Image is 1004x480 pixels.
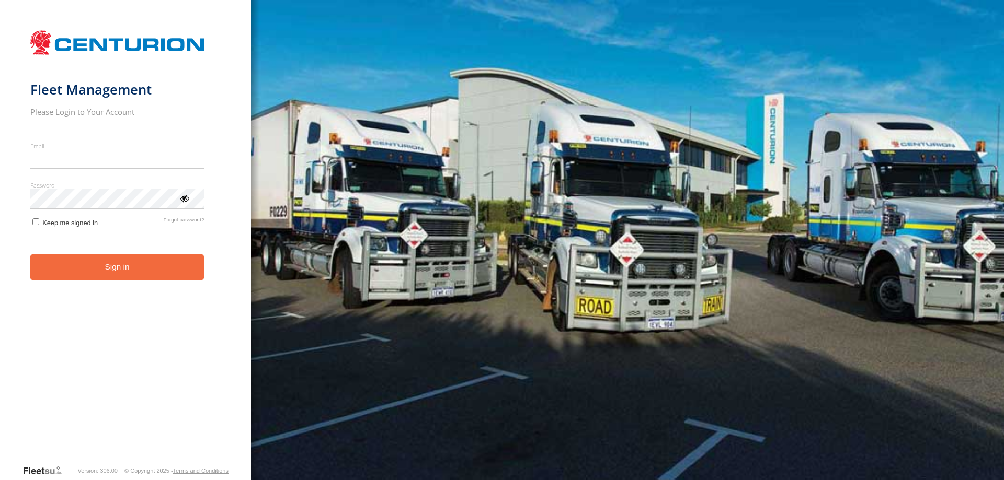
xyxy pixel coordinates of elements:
span: Keep me signed in [42,219,98,227]
label: Password [30,181,204,189]
div: © Copyright 2025 - [124,467,229,474]
input: Keep me signed in [32,218,39,225]
label: Email [30,142,204,150]
a: Terms and Conditions [173,467,229,474]
button: Sign in [30,254,204,280]
div: ViewPassword [179,193,189,203]
h1: Fleet Management [30,81,204,98]
img: Centurion Transport [30,29,204,56]
div: Version: 306.00 [78,467,118,474]
a: Visit our Website [22,465,71,476]
h2: Please Login to Your Account [30,107,204,117]
a: Forgot password? [164,217,204,227]
form: main [30,25,221,464]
